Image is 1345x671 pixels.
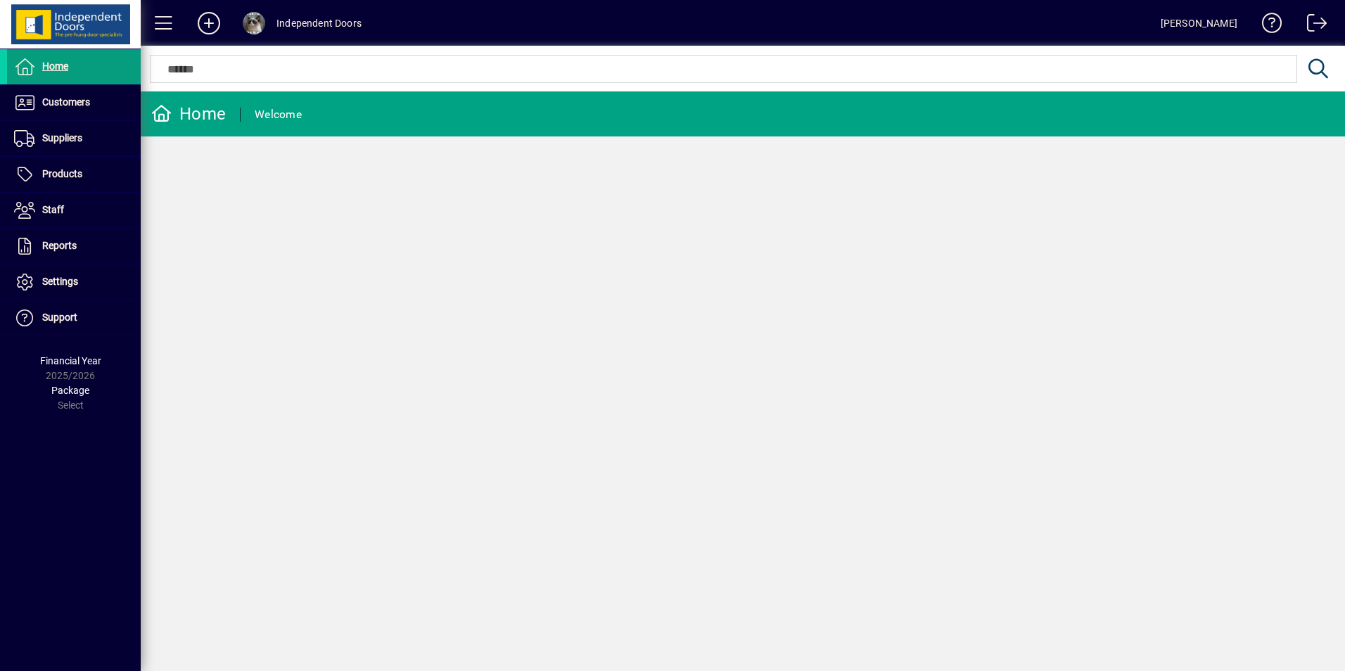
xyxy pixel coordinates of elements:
[255,103,302,126] div: Welcome
[42,168,82,179] span: Products
[7,157,141,192] a: Products
[7,85,141,120] a: Customers
[1161,12,1237,34] div: [PERSON_NAME]
[1296,3,1327,49] a: Logout
[42,276,78,287] span: Settings
[42,204,64,215] span: Staff
[51,385,89,396] span: Package
[7,229,141,264] a: Reports
[42,96,90,108] span: Customers
[231,11,276,36] button: Profile
[42,312,77,323] span: Support
[276,12,362,34] div: Independent Doors
[7,193,141,228] a: Staff
[7,300,141,335] a: Support
[186,11,231,36] button: Add
[42,60,68,72] span: Home
[40,355,101,366] span: Financial Year
[1251,3,1282,49] a: Knowledge Base
[7,121,141,156] a: Suppliers
[151,103,226,125] div: Home
[42,240,77,251] span: Reports
[7,264,141,300] a: Settings
[42,132,82,143] span: Suppliers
